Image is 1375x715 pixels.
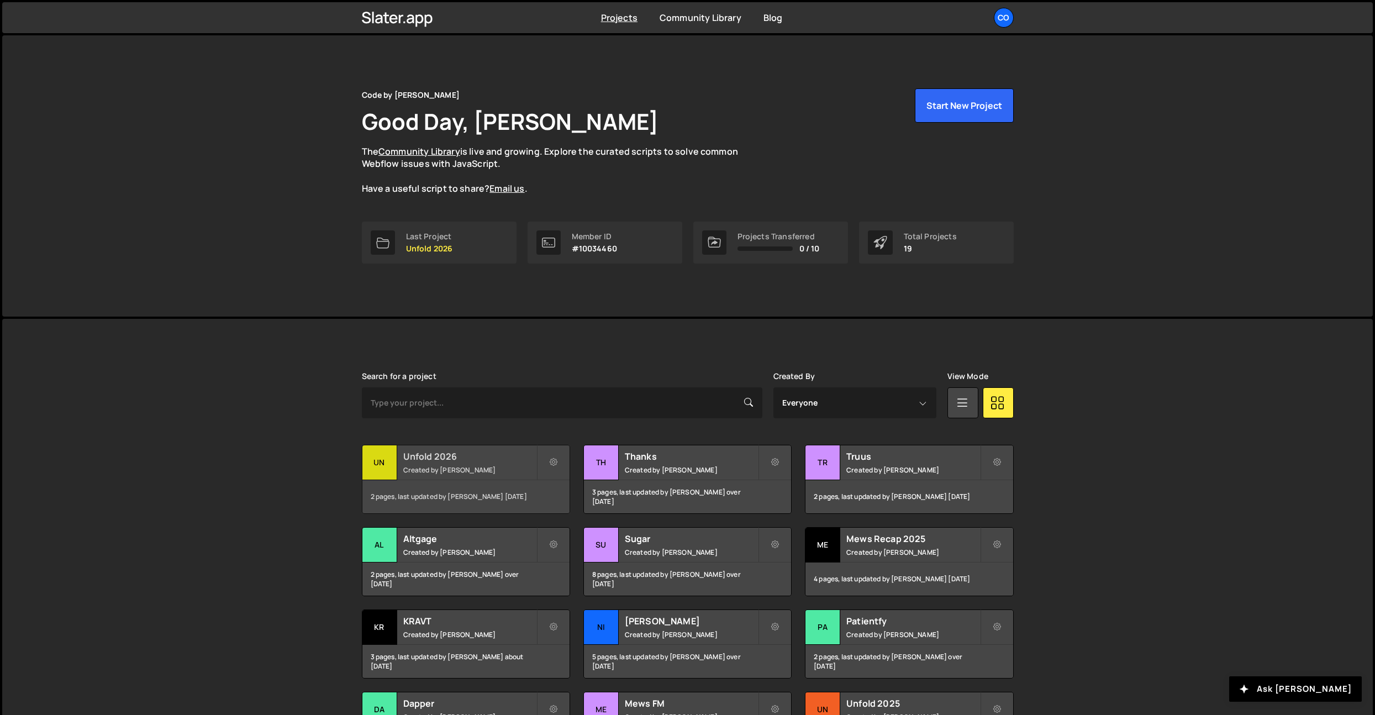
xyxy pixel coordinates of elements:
[805,562,1013,596] div: 4 pages, last updated by [PERSON_NAME] [DATE]
[584,645,791,678] div: 5 pages, last updated by [PERSON_NAME] over [DATE]
[584,480,791,513] div: 3 pages, last updated by [PERSON_NAME] over [DATE]
[846,697,979,709] h2: Unfold 2025
[403,548,536,557] small: Created by [PERSON_NAME]
[994,8,1014,28] a: Co
[362,528,397,562] div: Al
[846,450,979,462] h2: Truus
[805,528,840,562] div: Me
[584,562,791,596] div: 8 pages, last updated by [PERSON_NAME] over [DATE]
[583,527,792,596] a: Su Sugar Created by [PERSON_NAME] 8 pages, last updated by [PERSON_NAME] over [DATE]
[362,562,570,596] div: 2 pages, last updated by [PERSON_NAME] over [DATE]
[660,12,741,24] a: Community Library
[406,244,453,253] p: Unfold 2026
[584,528,619,562] div: Su
[846,630,979,639] small: Created by [PERSON_NAME]
[805,610,840,645] div: Pa
[403,697,536,709] h2: Dapper
[799,244,820,253] span: 0 / 10
[625,697,758,709] h2: Mews FM
[773,372,815,381] label: Created By
[737,232,820,241] div: Projects Transferred
[805,609,1013,679] a: Pa Patientfy Created by [PERSON_NAME] 2 pages, last updated by [PERSON_NAME] over [DATE]
[362,222,517,264] a: Last Project Unfold 2026
[947,372,988,381] label: View Mode
[489,182,524,194] a: Email us
[1229,676,1362,702] button: Ask [PERSON_NAME]
[805,445,1013,514] a: Tr Truus Created by [PERSON_NAME] 2 pages, last updated by [PERSON_NAME] [DATE]
[583,609,792,679] a: Ni [PERSON_NAME] Created by [PERSON_NAME] 5 pages, last updated by [PERSON_NAME] over [DATE]
[362,145,760,195] p: The is live and growing. Explore the curated scripts to solve common Webflow issues with JavaScri...
[805,645,1013,678] div: 2 pages, last updated by [PERSON_NAME] over [DATE]
[362,387,762,418] input: Type your project...
[805,527,1013,596] a: Me Mews Recap 2025 Created by [PERSON_NAME] 4 pages, last updated by [PERSON_NAME] [DATE]
[362,445,570,514] a: Un Unfold 2026 Created by [PERSON_NAME] 2 pages, last updated by [PERSON_NAME] [DATE]
[362,527,570,596] a: Al Altgage Created by [PERSON_NAME] 2 pages, last updated by [PERSON_NAME] over [DATE]
[403,450,536,462] h2: Unfold 2026
[625,533,758,545] h2: Sugar
[362,645,570,678] div: 3 pages, last updated by [PERSON_NAME] about [DATE]
[915,88,1014,123] button: Start New Project
[584,445,619,480] div: Th
[378,145,460,157] a: Community Library
[403,615,536,627] h2: KRAVT
[625,630,758,639] small: Created by [PERSON_NAME]
[625,450,758,462] h2: Thanks
[846,548,979,557] small: Created by [PERSON_NAME]
[572,244,617,253] p: #10034460
[403,533,536,545] h2: Altgage
[403,465,536,475] small: Created by [PERSON_NAME]
[805,445,840,480] div: Tr
[362,480,570,513] div: 2 pages, last updated by [PERSON_NAME] [DATE]
[362,610,397,645] div: KR
[362,372,436,381] label: Search for a project
[763,12,783,24] a: Blog
[572,232,617,241] div: Member ID
[625,548,758,557] small: Created by [PERSON_NAME]
[625,465,758,475] small: Created by [PERSON_NAME]
[601,12,638,24] a: Projects
[584,610,619,645] div: Ni
[403,630,536,639] small: Created by [PERSON_NAME]
[362,609,570,679] a: KR KRAVT Created by [PERSON_NAME] 3 pages, last updated by [PERSON_NAME] about [DATE]
[625,615,758,627] h2: [PERSON_NAME]
[846,533,979,545] h2: Mews Recap 2025
[846,465,979,475] small: Created by [PERSON_NAME]
[583,445,792,514] a: Th Thanks Created by [PERSON_NAME] 3 pages, last updated by [PERSON_NAME] over [DATE]
[904,232,957,241] div: Total Projects
[362,445,397,480] div: Un
[406,232,453,241] div: Last Project
[846,615,979,627] h2: Patientfy
[805,480,1013,513] div: 2 pages, last updated by [PERSON_NAME] [DATE]
[362,88,460,102] div: Code by [PERSON_NAME]
[362,106,659,136] h1: Good Day, [PERSON_NAME]
[904,244,957,253] p: 19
